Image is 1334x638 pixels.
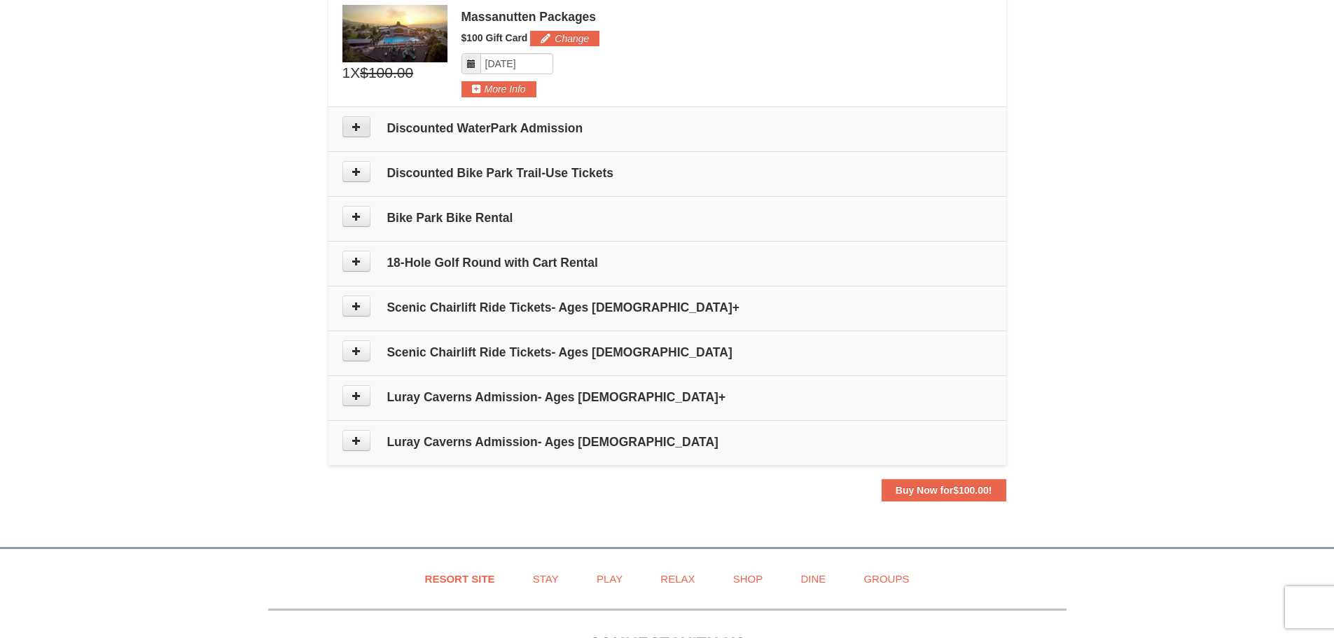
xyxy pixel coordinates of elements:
h4: Discounted WaterPark Admission [342,121,992,135]
span: $100 Gift Card [461,32,528,43]
h4: Bike Park Bike Rental [342,211,992,225]
h4: Scenic Chairlift Ride Tickets- Ages [DEMOGRAPHIC_DATA] [342,345,992,359]
img: 6619879-1.jpg [342,5,447,62]
span: $100.00 [360,62,413,83]
h4: Scenic Chairlift Ride Tickets- Ages [DEMOGRAPHIC_DATA]+ [342,300,992,314]
span: 1 [342,62,351,83]
button: Change [530,31,599,46]
div: Massanutten Packages [461,10,992,24]
a: Groups [846,563,926,595]
h4: 18-Hole Golf Round with Cart Rental [342,256,992,270]
h4: Discounted Bike Park Trail-Use Tickets [342,166,992,180]
a: Stay [515,563,576,595]
span: $100.00 [953,485,989,496]
span: X [350,62,360,83]
a: Play [579,563,640,595]
a: Dine [783,563,843,595]
a: Relax [643,563,712,595]
a: Shop [716,563,781,595]
strong: Buy Now for ! [896,485,992,496]
h4: Luray Caverns Admission- Ages [DEMOGRAPHIC_DATA] [342,435,992,449]
h4: Luray Caverns Admission- Ages [DEMOGRAPHIC_DATA]+ [342,390,992,404]
a: Resort Site [408,563,513,595]
button: More Info [461,81,536,97]
button: Buy Now for$100.00! [882,479,1006,501]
